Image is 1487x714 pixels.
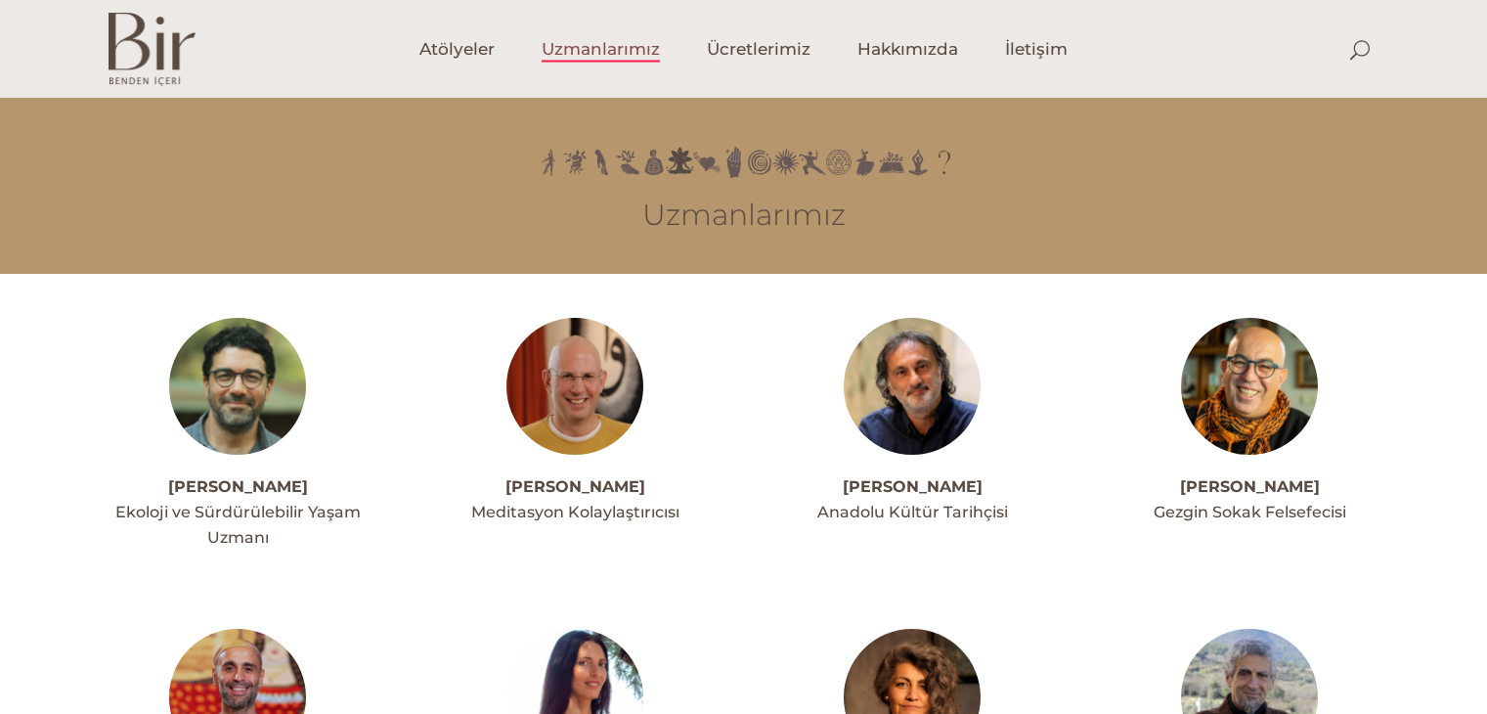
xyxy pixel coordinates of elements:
span: Ekoloji ve Sürdürülebilir Yaşam Uzmanı [115,503,361,547]
img: ahmetacarprofil--300x300.jpg [169,318,306,455]
h3: Uzmanlarımız [109,198,1379,233]
span: İletişim [1005,38,1068,61]
img: alinakiprofil--300x300.jpg [1181,318,1318,455]
span: Anadolu Kültür Tarihçisi [817,503,1008,521]
a: [PERSON_NAME] [843,477,983,496]
a: [PERSON_NAME] [168,477,308,496]
span: Ücretlerimiz [707,38,810,61]
span: Atölyeler [419,38,495,61]
img: meditasyon-ahmet-1-300x300.jpg [506,318,643,455]
a: [PERSON_NAME] [1180,477,1320,496]
span: Uzmanlarımız [542,38,660,61]
img: Ali_Canip_Olgunlu_003_copy-300x300.jpg [844,318,981,455]
span: Hakkımızda [857,38,958,61]
a: [PERSON_NAME] [505,477,645,496]
span: Meditasyon Kolaylaştırıcısı [471,503,679,521]
span: Gezgin Sokak Felsefecisi [1154,503,1346,521]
